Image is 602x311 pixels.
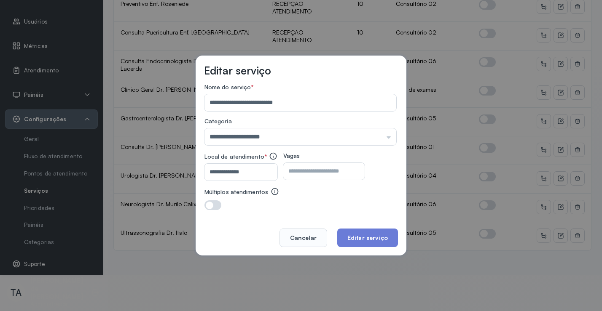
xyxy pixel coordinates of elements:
[283,152,300,159] span: Vagas
[204,153,264,160] span: Local de atendimento
[204,117,232,125] span: Categoria
[204,189,268,196] label: Múltiplos atendimentos
[337,229,398,247] button: Editar serviço
[204,83,251,90] span: Nome do serviço
[204,64,271,77] h3: Editar serviço
[279,229,327,247] button: Cancelar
